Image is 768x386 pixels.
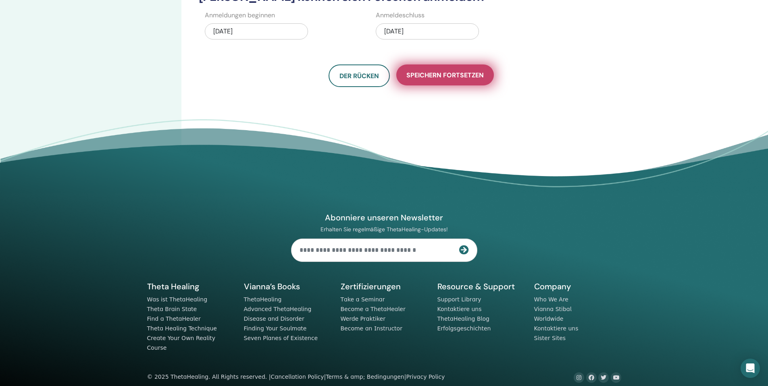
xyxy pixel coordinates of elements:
a: Kontaktiere uns [437,306,482,312]
a: ThetaHealing [244,296,282,303]
button: Speichern fortsetzen [396,64,494,85]
a: Advanced ThetaHealing [244,306,312,312]
a: Seven Planes of Existence [244,335,318,341]
a: Become an Instructor [341,325,402,332]
a: Theta Healing Technique [147,325,217,332]
a: Find a ThetaHealer [147,315,201,322]
a: Who We Are [534,296,568,303]
a: Erfolgsgeschichten [437,325,491,332]
a: ThetaHealing Blog [437,315,489,322]
a: Theta Brain State [147,306,197,312]
a: Take a Seminar [341,296,385,303]
a: Terms & amp; Bedingungen [326,374,404,380]
div: Open Intercom Messenger [741,359,760,378]
a: Vianna Stibal [534,306,572,312]
a: Support Library [437,296,481,303]
a: Cancellation Policy [271,374,324,380]
a: Finding Your Soulmate [244,325,307,332]
h5: Theta Healing [147,281,234,292]
a: Create Your Own Reality Course [147,335,216,351]
h5: Vianna’s Books [244,281,331,292]
label: Anmeldeschluss [376,10,425,20]
a: Privacy Policy [406,374,445,380]
a: Was ist ThetaHealing [147,296,208,303]
h5: Zertifizierungen [341,281,428,292]
a: Werde Praktiker [341,315,385,322]
a: Disease and Disorder [244,315,304,322]
a: Worldwide [534,315,564,322]
button: Der Rücken [329,64,390,87]
span: Speichern fortsetzen [406,71,484,79]
label: Anmeldungen beginnen [205,10,275,20]
div: © 2025 ThetaHealing. All Rights reserved. | | | [147,372,445,382]
span: Der Rücken [339,72,379,80]
a: Become a ThetaHealer [341,306,406,312]
a: Sister Sites [534,335,566,341]
h4: Abonniere unseren Newsletter [291,212,477,223]
p: Erhalten Sie regelmäßige ThetaHealing-Updates! [291,226,477,233]
div: [DATE] [376,23,479,39]
h5: Company [534,281,621,292]
h5: Resource & Support [437,281,524,292]
a: Kontaktiere uns [534,325,579,332]
div: [DATE] [205,23,308,39]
